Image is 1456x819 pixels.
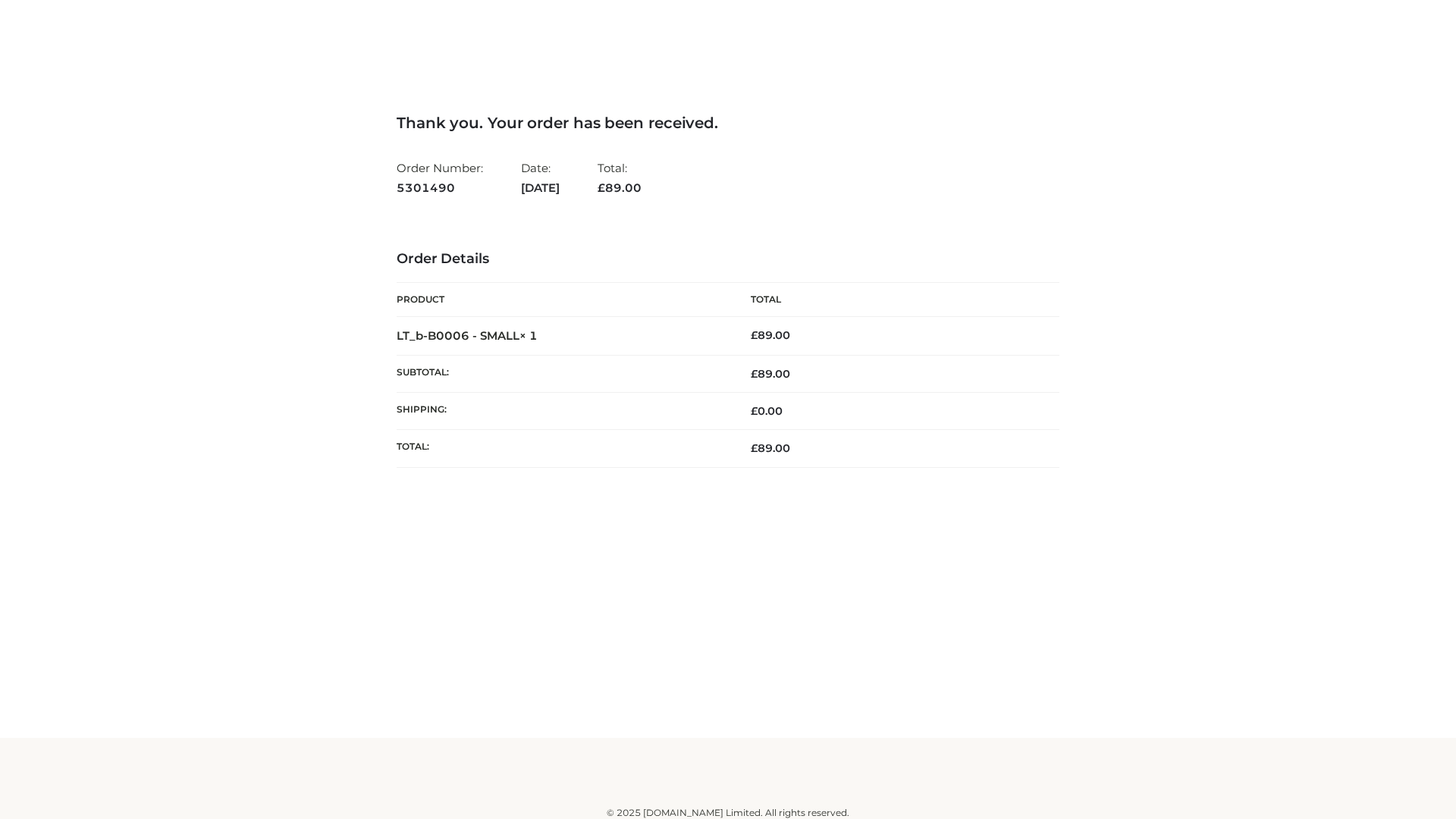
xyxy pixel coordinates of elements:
[728,283,1059,317] th: Total
[397,178,483,198] strong: 5301490
[397,283,728,317] th: Product
[521,178,560,198] strong: [DATE]
[397,155,483,201] li: Order Number:
[397,355,728,392] th: Subtotal:
[397,430,728,467] th: Total:
[598,155,642,201] li: Total:
[751,328,790,342] bdi: 89.00
[751,441,790,455] span: 89.00
[598,180,605,195] span: £
[751,404,758,418] span: £
[598,180,642,195] span: 89.00
[519,328,538,343] strong: × 1
[397,114,1059,132] h3: Thank you. Your order has been received.
[751,367,790,381] span: 89.00
[751,328,758,342] span: £
[751,367,758,381] span: £
[397,251,1059,268] h3: Order Details
[751,404,783,418] bdi: 0.00
[397,393,728,430] th: Shipping:
[751,441,758,455] span: £
[521,155,560,201] li: Date:
[397,328,538,343] strong: LT_b-B0006 - SMALL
